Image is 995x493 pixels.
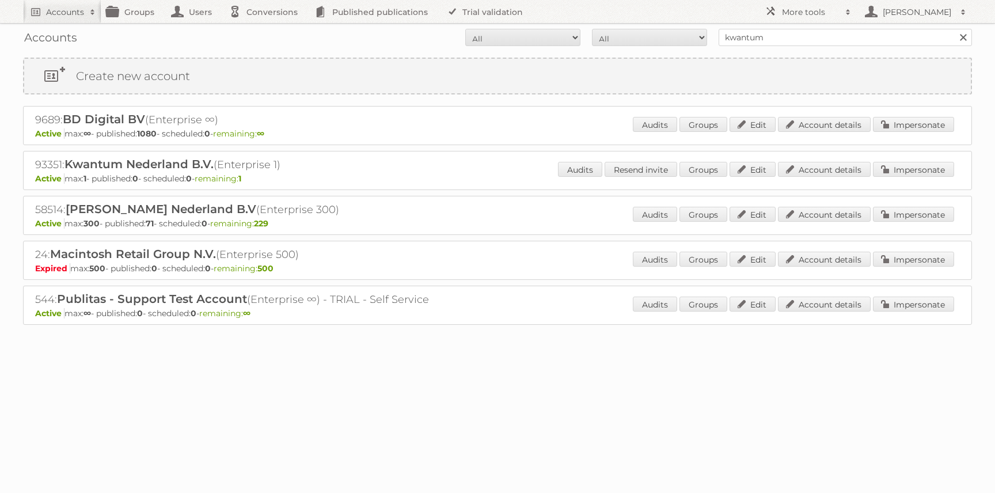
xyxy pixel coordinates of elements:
[35,128,960,139] p: max: - published: - scheduled: -
[35,128,64,139] span: Active
[873,297,954,312] a: Impersonate
[633,252,677,267] a: Audits
[35,292,438,307] h2: 544: (Enterprise ∞) - TRIAL - Self Service
[873,252,954,267] a: Impersonate
[35,263,960,274] p: max: - published: - scheduled: -
[730,162,776,177] a: Edit
[35,247,438,262] h2: 24: (Enterprise 500)
[257,263,274,274] strong: 500
[633,117,677,132] a: Audits
[257,128,264,139] strong: ∞
[35,157,438,172] h2: 93351: (Enterprise 1)
[24,59,971,93] a: Create new account
[254,218,268,229] strong: 229
[35,218,960,229] p: max: - published: - scheduled: -
[778,162,871,177] a: Account details
[35,308,64,318] span: Active
[679,207,727,222] a: Groups
[873,162,954,177] a: Impersonate
[210,218,268,229] span: remaining:
[679,297,727,312] a: Groups
[57,292,247,306] span: Publitas - Support Test Account
[238,173,241,184] strong: 1
[46,6,84,18] h2: Accounts
[778,207,871,222] a: Account details
[204,128,210,139] strong: 0
[202,218,207,229] strong: 0
[35,263,70,274] span: Expired
[778,252,871,267] a: Account details
[633,207,677,222] a: Audits
[782,6,840,18] h2: More tools
[137,308,143,318] strong: 0
[64,157,214,171] span: Kwantum Nederland B.V.
[873,117,954,132] a: Impersonate
[214,263,274,274] span: remaining:
[213,128,264,139] span: remaining:
[83,308,91,318] strong: ∞
[679,252,727,267] a: Groups
[730,207,776,222] a: Edit
[137,128,157,139] strong: 1080
[778,297,871,312] a: Account details
[191,308,196,318] strong: 0
[83,218,100,229] strong: 300
[50,247,216,261] span: Macintosh Retail Group N.V.
[199,308,250,318] span: remaining:
[35,202,438,217] h2: 58514: (Enterprise 300)
[605,162,677,177] a: Resend invite
[873,207,954,222] a: Impersonate
[35,112,438,127] h2: 9689: (Enterprise ∞)
[151,263,157,274] strong: 0
[186,173,192,184] strong: 0
[679,117,727,132] a: Groups
[243,308,250,318] strong: ∞
[83,128,91,139] strong: ∞
[66,202,256,216] span: [PERSON_NAME] Nederland B.V
[880,6,955,18] h2: [PERSON_NAME]
[35,173,64,184] span: Active
[146,218,154,229] strong: 71
[132,173,138,184] strong: 0
[35,173,960,184] p: max: - published: - scheduled: -
[195,173,241,184] span: remaining:
[730,297,776,312] a: Edit
[679,162,727,177] a: Groups
[205,263,211,274] strong: 0
[63,112,145,126] span: BD Digital BV
[558,162,602,177] a: Audits
[35,308,960,318] p: max: - published: - scheduled: -
[730,117,776,132] a: Edit
[633,297,677,312] a: Audits
[83,173,86,184] strong: 1
[35,218,64,229] span: Active
[778,117,871,132] a: Account details
[730,252,776,267] a: Edit
[89,263,105,274] strong: 500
